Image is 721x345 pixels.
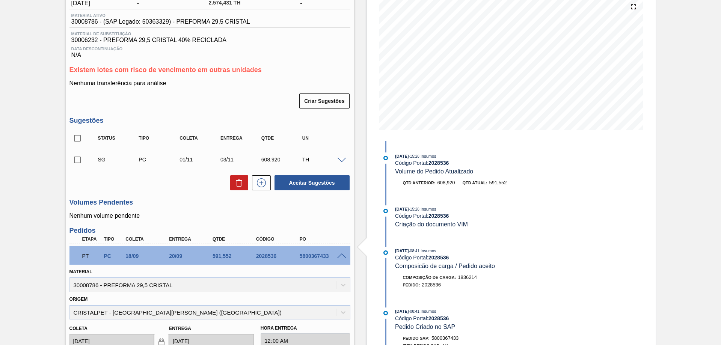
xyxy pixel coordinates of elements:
span: Criação do documento VIM [395,221,468,227]
div: 591,552 [211,253,259,259]
span: : Insumos [419,249,436,253]
div: Código Portal: [395,160,573,166]
div: Código Portal: [395,255,573,261]
label: Material [69,269,92,274]
span: Existem lotes com risco de vencimento em outras unidades [69,66,262,74]
span: - 08:41 [409,309,419,313]
span: [DATE] [395,249,409,253]
h3: Pedidos [69,227,350,235]
span: : Insumos [419,309,436,313]
label: Hora Entrega [261,323,350,334]
label: Entrega [169,326,191,331]
img: atual [383,311,388,315]
button: Aceitar Sugestões [275,175,350,190]
h3: Sugestões [69,117,350,125]
div: 18/09/2025 [124,253,172,259]
p: Nenhuma transferência para análise [69,80,350,87]
span: - 08:41 [409,249,419,253]
div: Aceitar Sugestões [271,175,350,191]
div: Excluir Sugestões [226,175,248,190]
div: Pedido em Trânsito [80,248,103,264]
span: Composição de Carga : [403,275,456,280]
div: Entrega [167,237,216,242]
span: Volume do Pedido Atualizado [395,168,473,175]
div: TH [300,157,346,163]
img: atual [383,250,388,255]
span: Pedido Criado no SAP [395,324,455,330]
span: - 15:28 [409,207,419,211]
span: Composicão de carga / Pedido aceito [395,263,495,269]
span: Data Descontinuação [71,47,348,51]
div: 03/11/2025 [219,157,264,163]
div: N/A [69,44,350,59]
span: Material de Substituição [71,32,348,36]
div: Código Portal: [395,315,573,321]
span: 30008786 - (SAP Legado: 50363329) - PREFORMA 29,5 CRISTAL [71,18,250,25]
span: 2028536 [422,282,441,288]
span: - 15:28 [409,154,419,158]
div: Nova sugestão [248,175,271,190]
div: Status [96,136,142,141]
div: 01/11/2025 [178,157,223,163]
span: 1836214 [458,274,477,280]
div: 5800367433 [298,253,347,259]
div: Código Portal: [395,213,573,219]
strong: 2028536 [428,315,449,321]
label: Coleta [69,326,87,331]
span: Qtd atual: [462,181,487,185]
div: Coleta [178,136,223,141]
div: Qtde [259,136,305,141]
span: 5800367433 [431,335,459,341]
div: UN [300,136,346,141]
div: 2028536 [254,253,303,259]
img: atual [383,209,388,213]
strong: 2028536 [428,160,449,166]
label: Origem [69,297,88,302]
div: Código [254,237,303,242]
span: Pedido SAP: [403,336,430,340]
span: Qtd anterior: [403,181,436,185]
div: Pedido de Compra [137,157,182,163]
h3: Volumes Pendentes [69,199,350,206]
span: : Insumos [419,207,436,211]
div: Sugestão Criada [96,157,142,163]
div: Tipo [102,237,124,242]
div: Criar Sugestões [300,93,350,109]
p: Nenhum volume pendente [69,212,350,219]
button: Criar Sugestões [299,93,349,108]
p: PT [82,253,101,259]
strong: 2028536 [428,213,449,219]
span: [DATE] [395,309,409,313]
div: Coleta [124,237,172,242]
div: Etapa [80,237,103,242]
div: Entrega [219,136,264,141]
span: [DATE] [395,207,409,211]
span: Pedido : [403,283,420,287]
div: Qtde [211,237,259,242]
div: 608,920 [259,157,305,163]
img: atual [383,156,388,160]
span: 608,920 [437,180,455,185]
span: 591,552 [489,180,507,185]
div: Tipo [137,136,182,141]
strong: 2028536 [428,255,449,261]
div: PO [298,237,347,242]
div: Pedido de Compra [102,253,124,259]
span: [DATE] [395,154,409,158]
span: Material ativo [71,13,250,18]
span: 30006232 - PREFORMA 29,5 CRISTAL 40% RECICLADA [71,37,348,44]
div: 20/09/2025 [167,253,216,259]
span: : Insumos [419,154,436,158]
